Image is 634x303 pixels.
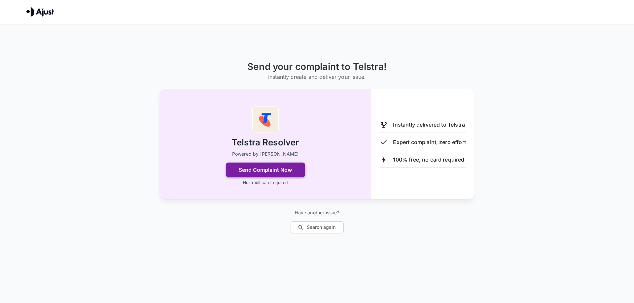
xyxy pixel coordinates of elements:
[243,180,288,186] p: No credit card required
[232,137,299,148] h2: Telstra Resolver
[291,209,344,216] p: Have another issue?
[393,121,465,129] p: Instantly delivered to Telstra
[26,7,54,16] img: Ajust
[232,151,299,157] p: Powered by [PERSON_NAME]
[393,138,466,146] p: Expert complaint, zero effort
[247,72,387,81] h6: Instantly create and deliver your issue.
[247,61,387,72] h1: Send your complaint to Telstra!
[393,156,464,164] p: 100% free, no card required
[252,106,279,133] img: Telstra
[291,221,344,233] button: Search again
[226,163,305,177] button: Send Complaint Now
